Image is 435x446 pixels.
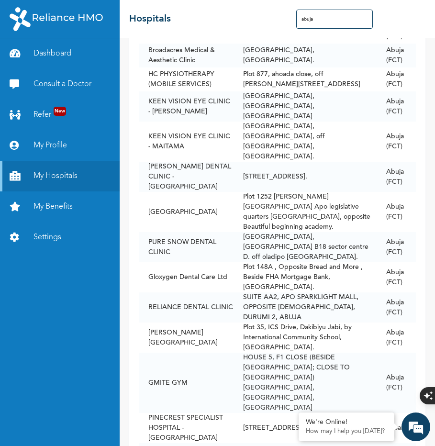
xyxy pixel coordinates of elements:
td: [GEOGRAPHIC_DATA], [GEOGRAPHIC_DATA] B18 sector centre D. off oladipo [GEOGRAPHIC_DATA]. [234,232,377,262]
td: Plot 1252 [PERSON_NAME][GEOGRAPHIC_DATA] Apo legislative quarters [GEOGRAPHIC_DATA], opposite Bea... [234,192,377,232]
td: SUITE AA2, APO SPARKLIGHT MALL, OPPOSITE [DEMOGRAPHIC_DATA], DURUMI 2, ABUJA [234,292,377,323]
textarea: Type your message and hit 'Enter' [5,291,182,324]
td: HC PHYSIOTHERAPY (MOBILE SERVICES) [139,67,234,91]
td: Abuja (FCT) [377,192,416,232]
td: Abuja (FCT) [377,122,416,162]
td: Abuja (FCT) [377,67,416,91]
td: Abuja (FCT) [377,162,416,192]
img: RelianceHMO's Logo [10,7,103,31]
div: FAQs [94,324,183,354]
p: How may I help you today? [306,428,387,435]
td: Plot 35, ICS Drive, Dakibiyu Jabi, by International Community School, [GEOGRAPHIC_DATA]. [234,323,377,353]
td: Gloxygen Dental Care Ltd [139,262,234,292]
td: [GEOGRAPHIC_DATA] [139,192,234,232]
td: KEEN VISION EYE CLINIC - [PERSON_NAME] [139,91,234,122]
div: Chat with us now [50,54,161,66]
td: Nasarawa [377,413,416,443]
td: Abuja (FCT) [377,353,416,413]
td: Abuja (FCT) [377,262,416,292]
td: GMITE GYM [139,353,234,413]
span: We're online! [56,135,132,232]
td: Abuja (FCT) [377,91,416,122]
span: New [54,107,66,116]
td: RELIANCE DENTAL CLINIC [139,292,234,323]
td: [GEOGRAPHIC_DATA], [GEOGRAPHIC_DATA], off [GEOGRAPHIC_DATA], [GEOGRAPHIC_DATA]. [234,122,377,162]
td: HOUSE 5, F1 CLOSE (BESIDE [GEOGRAPHIC_DATA]; CLOSE TO [GEOGRAPHIC_DATA]) [GEOGRAPHIC_DATA], [GEOG... [234,353,377,413]
td: [PERSON_NAME][GEOGRAPHIC_DATA] [139,323,234,353]
td: PINECREST SPECIALIST HOSPITAL - [GEOGRAPHIC_DATA] [139,413,234,443]
td: PURE SNOW DENTAL CLINIC [139,232,234,262]
td: Plot 148A , Opposite Bread and More , Beside FHA Mortgage Bank, [GEOGRAPHIC_DATA]. [234,262,377,292]
input: Search Hospitals... [296,10,373,29]
img: d_794563401_company_1708531726252_794563401 [18,48,39,72]
td: Abuja (FCT) [377,323,416,353]
div: We're Online! [306,418,387,426]
td: [STREET_ADDRESS]. [234,162,377,192]
td: [PERSON_NAME] DENTAL CLINIC - [GEOGRAPHIC_DATA] [139,162,234,192]
h2: Hospitals [129,12,171,26]
td: Broadacres Medical & Aesthetic Clinic [139,44,234,67]
td: Abuja (FCT) [377,232,416,262]
td: Plot 877, ahoada close, off [PERSON_NAME][STREET_ADDRESS] [234,67,377,91]
span: Conversation [5,341,94,348]
td: Abuja (FCT) [377,44,416,67]
td: [GEOGRAPHIC_DATA], [GEOGRAPHIC_DATA], [GEOGRAPHIC_DATA] [234,91,377,122]
td: Abuja (FCT) [377,292,416,323]
td: [STREET_ADDRESS][PERSON_NAME] [234,413,377,443]
div: Minimize live chat window [157,5,180,28]
td: [GEOGRAPHIC_DATA], [GEOGRAPHIC_DATA]. [234,44,377,67]
td: KEEN VISION EYE CLINIC - MAITAMA [139,122,234,162]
